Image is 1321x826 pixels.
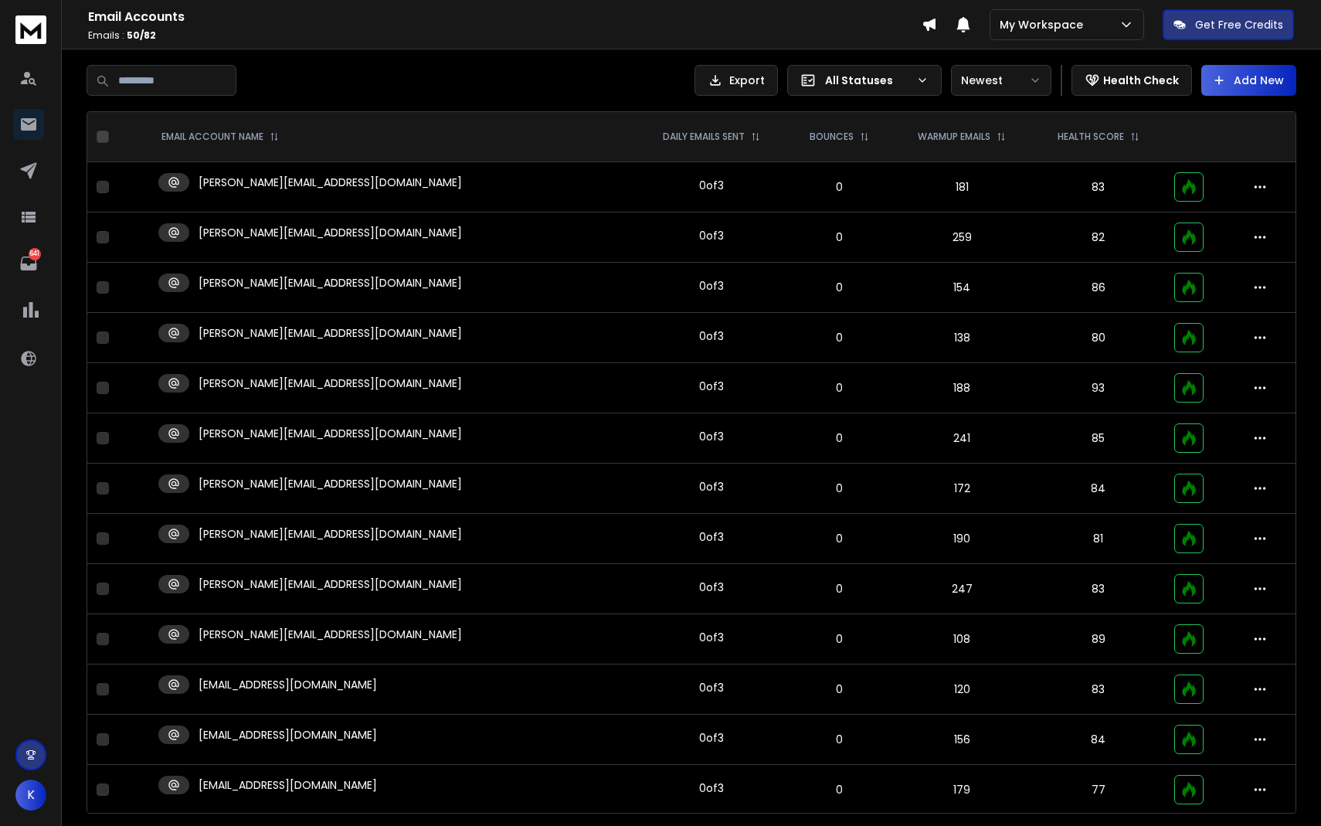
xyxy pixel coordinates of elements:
button: K [15,780,46,811]
p: [PERSON_NAME][EMAIL_ADDRESS][DOMAIN_NAME] [199,225,462,240]
td: 188 [892,363,1033,413]
p: 0 [796,782,883,797]
p: Get Free Credits [1195,17,1283,32]
div: 0 of 3 [699,529,724,545]
div: 0 of 3 [699,178,724,193]
p: [PERSON_NAME][EMAIL_ADDRESS][DOMAIN_NAME] [199,476,462,491]
p: [PERSON_NAME][EMAIL_ADDRESS][DOMAIN_NAME] [199,175,462,190]
p: BOUNCES [810,131,854,143]
td: 241 [892,413,1033,464]
td: 85 [1032,413,1165,464]
div: 0 of 3 [699,680,724,695]
button: Health Check [1071,65,1192,96]
td: 190 [892,514,1033,564]
p: 0 [796,430,883,446]
h1: Email Accounts [88,8,922,26]
td: 82 [1032,212,1165,263]
p: [PERSON_NAME][EMAIL_ADDRESS][DOMAIN_NAME] [199,325,462,341]
button: Export [694,65,778,96]
p: [PERSON_NAME][EMAIL_ADDRESS][DOMAIN_NAME] [199,275,462,291]
p: 0 [796,732,883,747]
button: Newest [951,65,1051,96]
p: 0 [796,481,883,496]
p: 0 [796,280,883,295]
p: 0 [796,229,883,245]
td: 181 [892,162,1033,212]
p: WARMUP EMAILS [918,131,990,143]
div: 0 of 3 [699,730,724,746]
p: 0 [796,179,883,195]
td: 83 [1032,162,1165,212]
div: 0 of 3 [699,780,724,796]
div: 0 of 3 [699,429,724,444]
p: [PERSON_NAME][EMAIL_ADDRESS][DOMAIN_NAME] [199,526,462,542]
td: 86 [1032,263,1165,313]
div: 0 of 3 [699,278,724,294]
p: 0 [796,330,883,345]
p: 0 [796,581,883,597]
td: 89 [1032,614,1165,665]
p: [EMAIL_ADDRESS][DOMAIN_NAME] [199,677,377,692]
td: 83 [1032,564,1165,614]
td: 172 [892,464,1033,514]
p: 0 [796,380,883,396]
p: HEALTH SCORE [1058,131,1124,143]
p: [PERSON_NAME][EMAIL_ADDRESS][DOMAIN_NAME] [199,426,462,441]
div: 0 of 3 [699,379,724,394]
td: 108 [892,614,1033,665]
a: 641 [13,248,44,279]
div: 0 of 3 [699,328,724,344]
p: Emails : [88,29,922,42]
td: 77 [1032,765,1165,815]
span: 50 / 82 [127,29,156,42]
button: Add New [1201,65,1296,96]
div: 0 of 3 [699,479,724,495]
td: 259 [892,212,1033,263]
p: 641 [29,248,41,260]
p: DAILY EMAILS SENT [663,131,745,143]
td: 120 [892,665,1033,715]
div: 0 of 3 [699,228,724,243]
td: 81 [1032,514,1165,564]
p: My Workspace [1000,17,1089,32]
div: EMAIL ACCOUNT NAME [161,131,279,143]
td: 138 [892,313,1033,363]
div: 0 of 3 [699,580,724,595]
td: 84 [1032,464,1165,514]
td: 83 [1032,665,1165,715]
p: [PERSON_NAME][EMAIL_ADDRESS][DOMAIN_NAME] [199,627,462,642]
p: 0 [796,682,883,697]
button: Get Free Credits [1163,9,1294,40]
img: logo [15,15,46,44]
p: 0 [796,631,883,647]
p: 0 [796,531,883,546]
td: 179 [892,765,1033,815]
td: 93 [1032,363,1165,413]
p: [PERSON_NAME][EMAIL_ADDRESS][DOMAIN_NAME] [199,576,462,592]
td: 84 [1032,715,1165,765]
p: [PERSON_NAME][EMAIL_ADDRESS][DOMAIN_NAME] [199,376,462,391]
p: [EMAIL_ADDRESS][DOMAIN_NAME] [199,727,377,743]
td: 247 [892,564,1033,614]
p: All Statuses [825,73,910,88]
p: [EMAIL_ADDRESS][DOMAIN_NAME] [199,777,377,793]
td: 80 [1032,313,1165,363]
td: 156 [892,715,1033,765]
div: 0 of 3 [699,630,724,645]
p: Health Check [1103,73,1179,88]
td: 154 [892,263,1033,313]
